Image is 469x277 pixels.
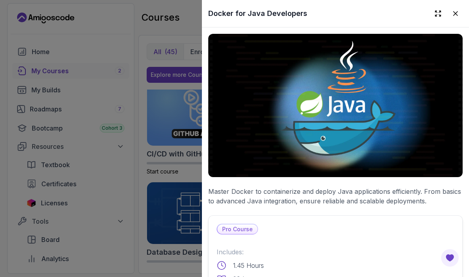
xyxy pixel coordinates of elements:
p: Pro Course [217,224,258,234]
h2: Docker for Java Developers [208,8,307,19]
p: 1.45 Hours [233,261,264,270]
button: Expand drawer [431,6,445,21]
p: Includes: [217,247,454,257]
button: Open Feedback Button [440,248,459,267]
img: docker-for-java-developers_thumbnail [208,34,463,177]
p: Master Docker to containerize and deploy Java applications efficiently. From basics to advanced J... [208,187,463,206]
